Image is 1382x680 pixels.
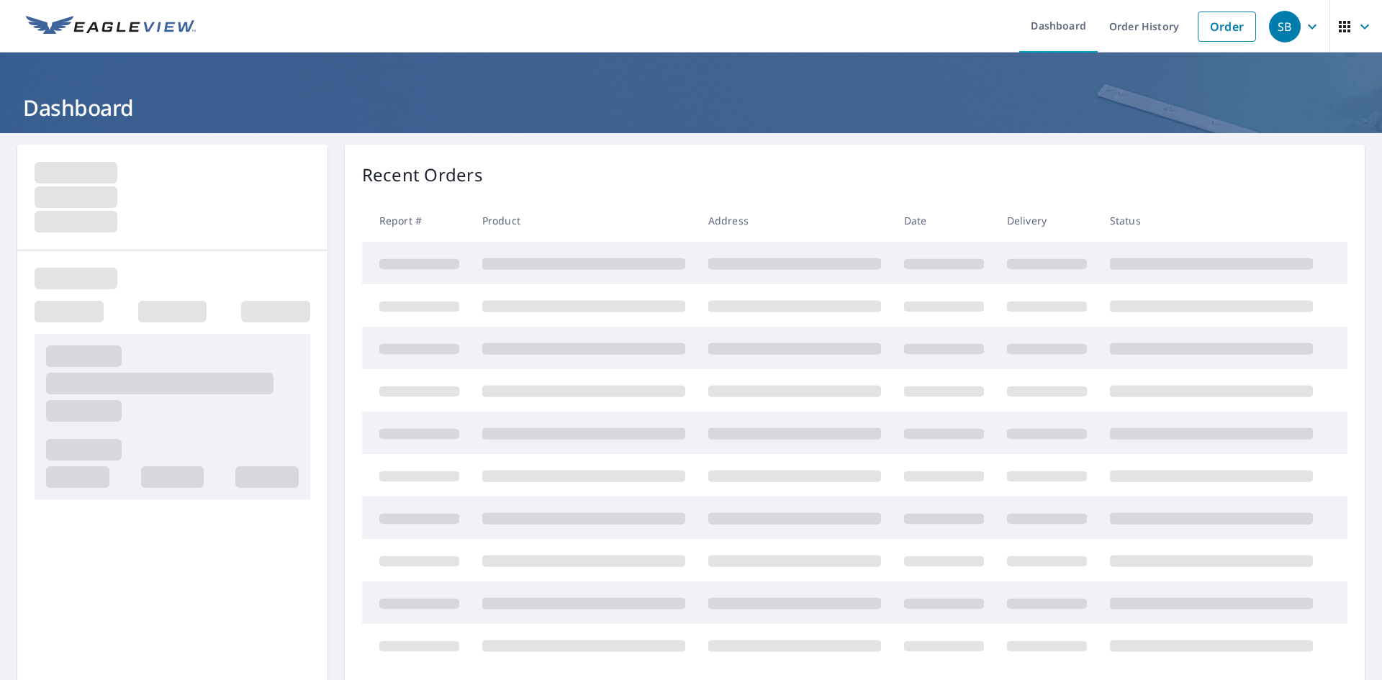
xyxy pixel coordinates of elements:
th: Address [697,199,893,242]
h1: Dashboard [17,93,1365,122]
img: EV Logo [26,16,196,37]
a: Order [1198,12,1256,42]
th: Report # [362,199,471,242]
th: Delivery [995,199,1098,242]
div: SB [1269,11,1301,42]
th: Product [471,199,697,242]
th: Date [893,199,995,242]
th: Status [1098,199,1324,242]
p: Recent Orders [362,162,483,188]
